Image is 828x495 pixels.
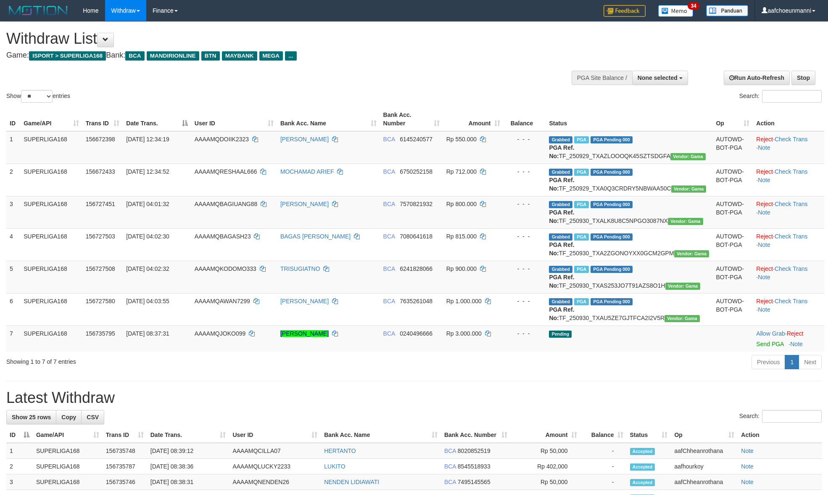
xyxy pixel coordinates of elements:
span: [DATE] 04:03:55 [126,298,169,304]
span: BCA [383,330,395,337]
td: AAAAMQLUCKY2233 [229,459,321,474]
td: · · [753,293,824,326]
a: Run Auto-Refresh [724,71,790,85]
a: Check Trans [775,298,808,304]
span: BTN [201,51,220,61]
span: Rp 3.000.000 [446,330,482,337]
span: MANDIRIONLINE [147,51,199,61]
td: SUPERLIGA168 [33,443,103,459]
th: Game/API: activate to sort column ascending [33,427,103,443]
td: 1 [6,443,33,459]
span: MAYBANK [222,51,257,61]
span: [DATE] 12:34:52 [126,168,169,175]
td: AUTOWD-BOT-PGA [712,261,753,293]
td: · · [753,228,824,261]
a: Check Trans [775,201,808,207]
div: Showing 1 to 7 of 7 entries [6,354,339,366]
a: CSV [81,410,104,424]
td: SUPERLIGA168 [20,131,82,164]
span: Copy [61,414,76,421]
span: [DATE] 08:37:31 [126,330,169,337]
a: Check Trans [775,168,808,175]
td: · [753,326,824,352]
td: SUPERLIGA168 [20,228,82,261]
div: - - - [507,265,543,273]
span: Copy 7570821932 to clipboard [400,201,432,207]
th: Trans ID: activate to sort column ascending [103,427,147,443]
span: BCA [444,463,456,470]
th: Bank Acc. Number: activate to sort column ascending [380,107,443,131]
th: ID: activate to sort column descending [6,427,33,443]
a: TRISUGIATNO [280,265,320,272]
td: · · [753,196,824,228]
a: Reject [756,201,773,207]
a: Note [758,306,770,313]
span: Vendor URL: https://trx31.1velocity.biz [674,250,709,257]
span: None selected [638,74,678,81]
td: TF_250930_TXAS253JO7T91AZS8O1H [546,261,712,293]
th: Op: activate to sort column ascending [671,427,738,443]
span: AAAAMQAWAN7299 [195,298,250,304]
th: Bank Acc. Name: activate to sort column ascending [277,107,380,131]
td: AUTOWD-BOT-PGA [712,293,753,326]
label: Search: [739,90,822,103]
span: 156735795 [86,330,115,337]
span: AAAAMQKODOMO333 [195,265,256,272]
th: Amount: activate to sort column ascending [511,427,580,443]
b: PGA Ref. No: [549,274,574,289]
th: Bank Acc. Number: activate to sort column ascending [441,427,511,443]
td: 156735787 [103,459,147,474]
th: Amount: activate to sort column ascending [443,107,504,131]
td: · · [753,164,824,196]
td: - [580,459,627,474]
a: NENDEN LIDIAWATI [324,479,379,485]
a: Reject [756,168,773,175]
span: Pending [549,331,572,338]
th: Status: activate to sort column ascending [627,427,671,443]
a: Reject [787,330,804,337]
a: Note [741,479,754,485]
td: aafhourkoy [671,459,738,474]
td: 3 [6,474,33,490]
span: Grabbed [549,136,572,143]
span: Marked by aafchoeunmanni [574,233,589,241]
td: SUPERLIGA168 [20,261,82,293]
span: PGA Pending [591,136,633,143]
td: [DATE] 08:39:12 [147,443,229,459]
a: Reject [756,265,773,272]
span: Vendor URL: https://trx31.1velocity.biz [665,283,701,290]
span: 156727508 [86,265,115,272]
a: Note [758,209,770,216]
span: Rp 815.000 [446,233,477,240]
a: [PERSON_NAME] [280,298,329,304]
span: Rp 800.000 [446,201,477,207]
div: - - - [507,297,543,305]
span: BCA [383,136,395,143]
td: - [580,474,627,490]
th: Action [753,107,824,131]
td: SUPERLIGA168 [33,474,103,490]
span: PGA Pending [591,201,633,208]
a: Check Trans [775,233,808,240]
td: TF_250930_TXA2ZGONOYXX0GCM2GPM [546,228,712,261]
span: 156727503 [86,233,115,240]
select: Showentries [21,90,53,103]
img: Button%20Memo.svg [658,5,694,17]
b: PGA Ref. No: [549,177,574,192]
td: 7 [6,326,20,352]
a: Reject [756,298,773,304]
span: Grabbed [549,201,572,208]
td: SUPERLIGA168 [20,196,82,228]
td: 156735746 [103,474,147,490]
span: AAAAMQRESHAAL666 [195,168,257,175]
a: HERTANTO [324,447,356,454]
a: BAGAS [PERSON_NAME] [280,233,351,240]
div: - - - [507,167,543,176]
td: aafChheanrothana [671,443,738,459]
th: User ID: activate to sort column ascending [229,427,321,443]
td: AAAAMQNENDEN26 [229,474,321,490]
img: Feedback.jpg [604,5,646,17]
span: Copy 8020852519 to clipboard [458,447,490,454]
a: Note [758,144,770,151]
a: Check Trans [775,136,808,143]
